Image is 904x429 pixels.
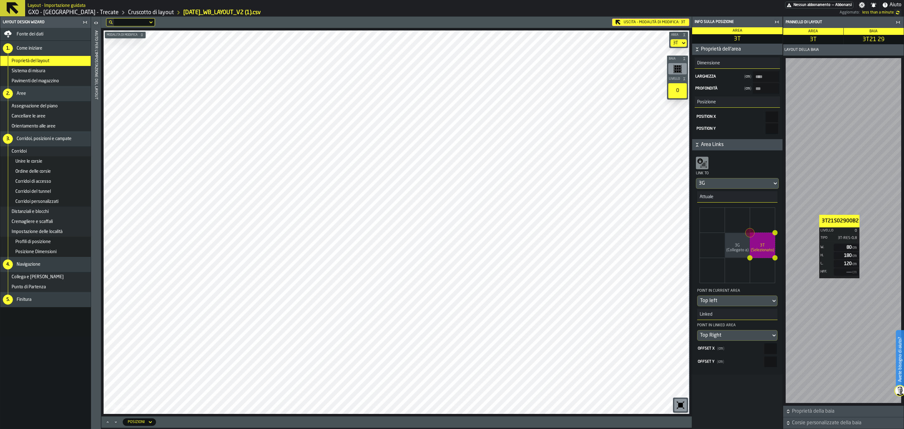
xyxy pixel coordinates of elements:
[820,270,831,274] div: HFF.
[695,86,742,91] span: Profondità
[12,274,64,280] span: Collega e [PERSON_NAME]
[697,343,778,354] label: react-aria5101018543-:rd1:
[852,270,857,274] span: cm
[15,189,51,194] span: Corridoi del tunnel
[696,155,779,189] div: Link toDropdownMenuValue-3G
[3,89,13,99] div: 2.
[717,360,724,364] span: cm
[673,398,688,413] div: button-toolbar-undefined
[12,58,49,63] span: Proprietà del layout
[105,33,139,37] span: Modalità di modifica
[0,227,91,237] li: menu Impostazione delle località
[821,229,833,233] span: Livello
[699,180,770,187] div: DropdownMenuValue-3G
[820,245,831,249] div: W.
[12,114,46,119] span: Cancellare le aree
[700,332,768,339] div: DropdownMenuValue-topRight
[723,347,724,350] span: )
[697,288,778,306] div: Point in current areaDropdownMenuValue-topLeft
[0,197,91,207] li: menu Corridoi personalizzati
[820,252,859,259] div: StatList-item-H.
[695,83,780,94] label: input-value-Profondità
[783,17,904,28] header: Pannello di layout
[784,48,819,52] span: Layout della baia
[0,217,91,227] li: menu Cremagliere e scaffali
[845,36,903,43] span: 3T21 29
[675,400,686,410] svg: Azzeramento dello zoom e della posizione
[0,121,91,131] li: menu Orientamento alle aree
[28,9,434,16] nav: Breadcrumb
[12,68,45,73] span: Sistema di misura
[698,360,714,364] span: Offset Y
[794,3,831,7] span: Nessun abbonamento
[667,76,688,82] button: button-
[692,44,783,55] button: button-
[820,268,859,276] div: StatList-item-HFF.
[783,406,904,417] button: button-
[792,419,902,427] span: Corsie personalizzate della baia
[692,17,783,27] header: Info sulla posizione
[852,254,857,258] span: cm
[17,32,43,37] span: Fonte dei dati
[766,123,778,134] input: react-aria5101018543-:rcv: react-aria5101018543-:rcv:
[0,156,91,166] li: menu Unire le corsie
[753,83,779,94] input: input-value-Profondità input-value-Profondità
[717,360,718,364] span: (
[12,219,53,224] span: Cremagliere e scaffali
[784,20,894,24] div: Pannello di layout
[109,20,113,24] div: hide filter
[844,262,858,266] span: 120
[697,312,713,317] span: Linked
[697,309,778,320] h3: title-section-Linked
[0,111,91,121] li: menu Cancellare le aree
[17,297,31,302] span: Finitura
[896,331,903,388] label: Avete bisogno di aiuto?
[820,260,859,268] div: StatList-item-L.
[700,297,768,305] div: DropdownMenuValue-topLeft
[668,77,681,81] span: Livello
[783,417,904,429] button: button-
[0,146,91,156] li: menu Corridoi
[17,91,26,96] span: Aree
[670,33,681,37] span: Area
[112,419,120,425] button: Minimize
[3,43,13,53] div: 1.
[15,159,42,164] span: Unire le corsie
[697,191,778,203] h3: title-section-Attuale
[695,71,780,82] label: input-value-Larghezza
[28,2,85,8] h2: Sub Title
[697,115,716,119] span: Position X
[821,217,859,225] div: 3T21S02900B2
[840,10,860,15] span: Aggiornato:
[105,32,146,38] button: button-
[852,262,857,266] span: cm
[0,17,91,28] header: Layout Design Wizard
[695,57,780,69] h3: title-section-Dimensione
[733,29,742,33] span: Area
[808,30,818,33] span: Area
[667,62,688,76] div: button-toolbar-undefined
[3,295,13,305] div: 5.
[847,245,858,250] span: 80
[0,292,91,307] li: menu Finitura
[2,20,81,24] div: Layout Design Wizard
[0,131,91,146] li: menu Corridoi, posizioni e campate
[0,76,91,86] li: menu Pavimenti del magazzino
[668,83,687,98] div: 0
[681,20,685,24] span: 3T
[104,419,111,425] button: Maximize
[15,169,51,174] span: Ordine delle corsie
[764,343,777,354] input: react-aria5101018543-:rd1: react-aria5101018543-:rd1:
[0,207,91,217] li: menu Distanziali e blocchi
[695,74,742,79] span: Larghezza
[785,2,853,8] div: Abbonamento al menu
[894,19,902,26] label: button-toggle-Chiudimi
[12,149,27,154] span: Corridoi
[0,282,91,292] li: menu Punto di Partenza
[670,39,687,47] div: DropdownMenuValue-3T
[697,323,778,341] div: Point in linked areaDropdownMenuValue-topRight
[696,123,779,134] label: react-aria5101018543-:rcv:
[696,171,779,178] div: Link to
[669,32,688,38] button: button-
[697,323,778,330] div: Point in linked area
